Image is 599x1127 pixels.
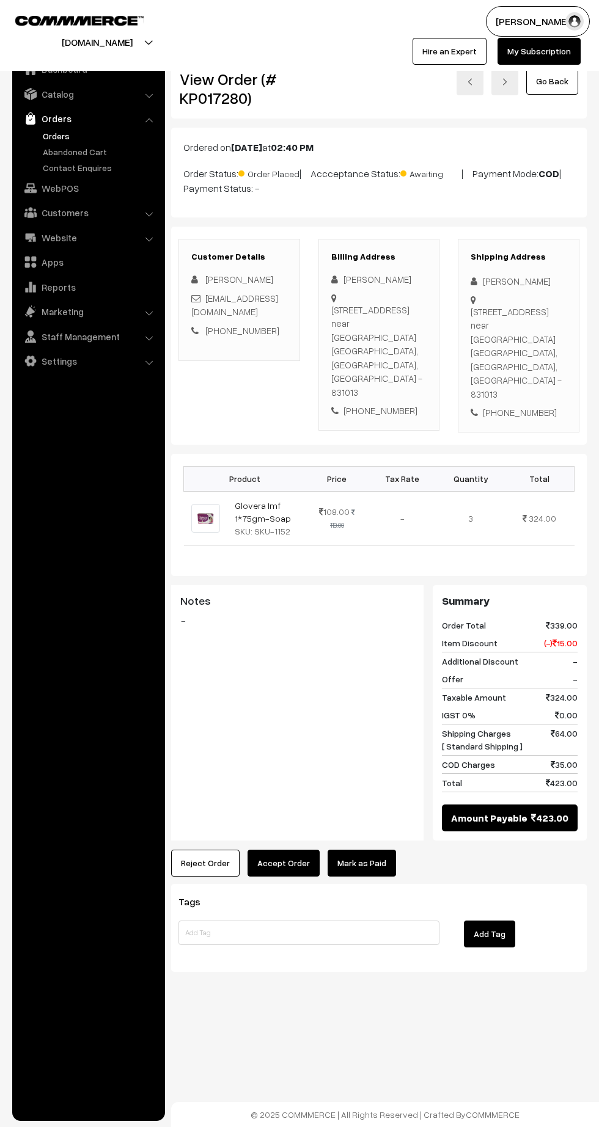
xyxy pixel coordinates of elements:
[466,1109,520,1120] a: COMMMERCE
[331,404,427,418] div: [PHONE_NUMBER]
[368,491,436,545] td: -
[468,513,473,523] span: 3
[331,303,427,399] div: [STREET_ADDRESS] near [GEOGRAPHIC_DATA] [GEOGRAPHIC_DATA], [GEOGRAPHIC_DATA], [GEOGRAPHIC_DATA] -...
[501,78,509,86] img: right-arrow.png
[442,758,495,771] span: COD Charges
[191,504,220,533] img: GLOVERA_SOAP.jpeg
[551,727,578,753] span: 64.00
[15,301,161,323] a: Marketing
[19,27,175,57] button: [DOMAIN_NAME]
[184,466,306,491] th: Product
[551,758,578,771] span: 35.00
[248,850,320,877] button: Accept Order
[15,251,161,273] a: Apps
[231,141,262,153] b: [DATE]
[442,594,578,608] h3: Summary
[306,466,368,491] th: Price
[180,594,414,608] h3: Notes
[368,466,436,491] th: Tax Rate
[15,83,161,105] a: Catalog
[546,619,578,632] span: 339.00
[191,293,278,318] a: [EMAIL_ADDRESS][DOMAIN_NAME]
[205,325,279,336] a: [PHONE_NUMBER]
[436,466,505,491] th: Quantity
[183,140,575,155] p: Ordered on at
[15,326,161,348] a: Staff Management
[319,506,350,517] span: 108.00
[15,350,161,372] a: Settings
[40,129,161,142] a: Orders
[235,525,299,538] div: SKU: SKU-1152
[413,38,487,65] a: Hire an Expert
[471,274,567,288] div: [PERSON_NAME]
[573,655,578,668] span: -
[486,6,590,37] button: [PERSON_NAME]
[191,252,287,262] h3: Customer Details
[205,274,273,285] span: [PERSON_NAME]
[180,613,414,628] blockquote: -
[442,691,506,704] span: Taxable Amount
[15,12,122,27] a: COMMMERCE
[505,466,574,491] th: Total
[40,161,161,174] a: Contact Enquires
[573,673,578,685] span: -
[442,673,463,685] span: Offer
[331,252,427,262] h3: Billing Address
[238,164,299,180] span: Order Placed
[471,406,567,420] div: [PHONE_NUMBER]
[546,691,578,704] span: 324.00
[538,167,559,180] b: COD
[171,850,240,877] button: Reject Order
[271,141,314,153] b: 02:40 PM
[15,16,144,25] img: COMMMERCE
[183,164,575,195] p: Order Status: | Accceptance Status: | Payment Mode: | Payment Status: -
[471,252,567,262] h3: Shipping Address
[442,727,523,753] span: Shipping Charges [ Standard Shipping ]
[15,177,161,199] a: WebPOS
[466,78,474,86] img: left-arrow.png
[15,202,161,224] a: Customers
[178,895,215,908] span: Tags
[442,709,476,721] span: IGST 0%
[40,145,161,158] a: Abandoned Cart
[15,276,161,298] a: Reports
[451,811,527,825] span: Amount Payable
[526,68,578,95] a: Go Back
[331,272,427,286] div: [PERSON_NAME]
[546,776,578,789] span: 423.00
[442,636,498,649] span: Item Discount
[171,1102,599,1127] footer: © 2025 COMMMERCE | All Rights Reserved | Crafted By
[529,513,556,523] span: 324.00
[555,709,578,721] span: 0.00
[442,619,486,632] span: Order Total
[400,164,461,180] span: Awaiting
[442,776,462,789] span: Total
[531,811,568,825] span: 423.00
[180,70,300,108] h2: View Order (# KP017280)
[15,108,161,129] a: Orders
[178,921,439,945] input: Add Tag
[442,655,518,668] span: Additional Discount
[235,500,291,523] a: Glovera Imf 1*75gm-Soap
[464,921,515,947] button: Add Tag
[471,305,567,401] div: [STREET_ADDRESS] near [GEOGRAPHIC_DATA] [GEOGRAPHIC_DATA], [GEOGRAPHIC_DATA], [GEOGRAPHIC_DATA] -...
[498,38,581,65] a: My Subscription
[565,12,584,31] img: user
[544,636,578,649] span: (-) 15.00
[15,227,161,249] a: Website
[328,850,396,877] a: Mark as Paid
